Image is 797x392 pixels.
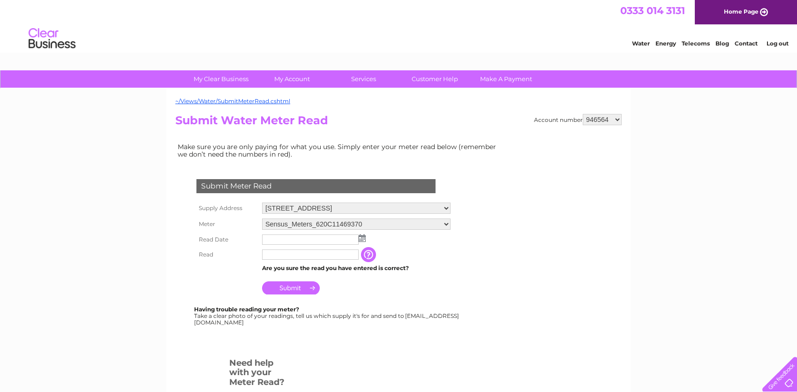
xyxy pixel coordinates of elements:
[182,70,260,88] a: My Clear Business
[632,40,650,47] a: Water
[620,5,685,16] a: 0333 014 3131
[325,70,402,88] a: Services
[262,281,320,294] input: Submit
[735,40,758,47] a: Contact
[229,356,287,392] h3: Need help with your Meter Read?
[178,5,621,45] div: Clear Business is a trading name of Verastar Limited (registered in [GEOGRAPHIC_DATA] No. 3667643...
[254,70,331,88] a: My Account
[534,114,622,125] div: Account number
[28,24,76,53] img: logo.png
[682,40,710,47] a: Telecoms
[767,40,789,47] a: Log out
[194,216,260,232] th: Meter
[194,232,260,247] th: Read Date
[396,70,474,88] a: Customer Help
[175,141,504,160] td: Make sure you are only paying for what you use. Simply enter your meter read below (remember we d...
[260,262,453,274] td: Are you sure the read you have entered is correct?
[359,234,366,242] img: ...
[194,200,260,216] th: Supply Address
[194,306,460,325] div: Take a clear photo of your readings, tell us which supply it's for and send to [EMAIL_ADDRESS][DO...
[194,247,260,262] th: Read
[655,40,676,47] a: Energy
[467,70,545,88] a: Make A Payment
[175,98,290,105] a: ~/Views/Water/SubmitMeterRead.cshtml
[715,40,729,47] a: Blog
[194,306,299,313] b: Having trouble reading your meter?
[361,247,378,262] input: Information
[196,179,436,193] div: Submit Meter Read
[175,114,622,132] h2: Submit Water Meter Read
